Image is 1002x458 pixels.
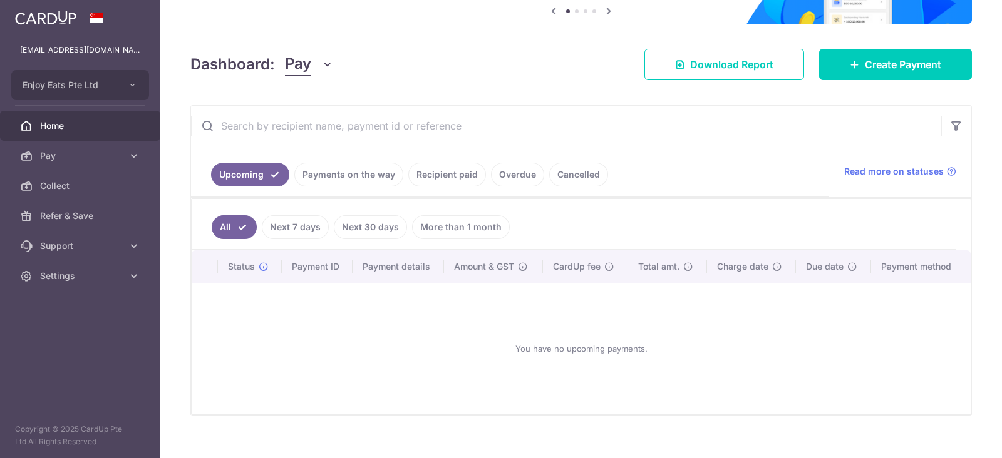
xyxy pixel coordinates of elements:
[212,215,257,239] a: All
[638,260,679,273] span: Total amt.
[190,53,275,76] h4: Dashboard:
[211,163,289,186] a: Upcoming
[844,165,956,178] a: Read more on statuses
[282,250,353,283] th: Payment ID
[690,57,773,72] span: Download Report
[412,215,510,239] a: More than 1 month
[28,9,54,20] span: Help
[40,180,123,192] span: Collect
[285,53,333,76] button: Pay
[408,163,486,186] a: Recipient paid
[871,250,971,283] th: Payment method
[334,215,407,239] a: Next 30 days
[40,120,123,132] span: Home
[549,163,608,186] a: Cancelled
[454,260,514,273] span: Amount & GST
[20,44,140,56] p: [EMAIL_ADDRESS][DOMAIN_NAME]
[40,150,123,162] span: Pay
[262,215,329,239] a: Next 7 days
[191,106,941,146] input: Search by recipient name, payment id or reference
[40,240,123,252] span: Support
[23,79,115,91] span: Enjoy Eats Pte Ltd
[865,57,941,72] span: Create Payment
[819,49,972,80] a: Create Payment
[491,163,544,186] a: Overdue
[40,270,123,282] span: Settings
[40,210,123,222] span: Refer & Save
[228,260,255,273] span: Status
[207,293,956,404] div: You have no upcoming payments.
[294,163,403,186] a: Payments on the way
[717,260,768,273] span: Charge date
[553,260,601,273] span: CardUp fee
[15,10,76,25] img: CardUp
[11,70,149,100] button: Enjoy Eats Pte Ltd
[806,260,844,273] span: Due date
[644,49,804,80] a: Download Report
[353,250,445,283] th: Payment details
[285,53,311,76] span: Pay
[844,165,944,178] span: Read more on statuses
